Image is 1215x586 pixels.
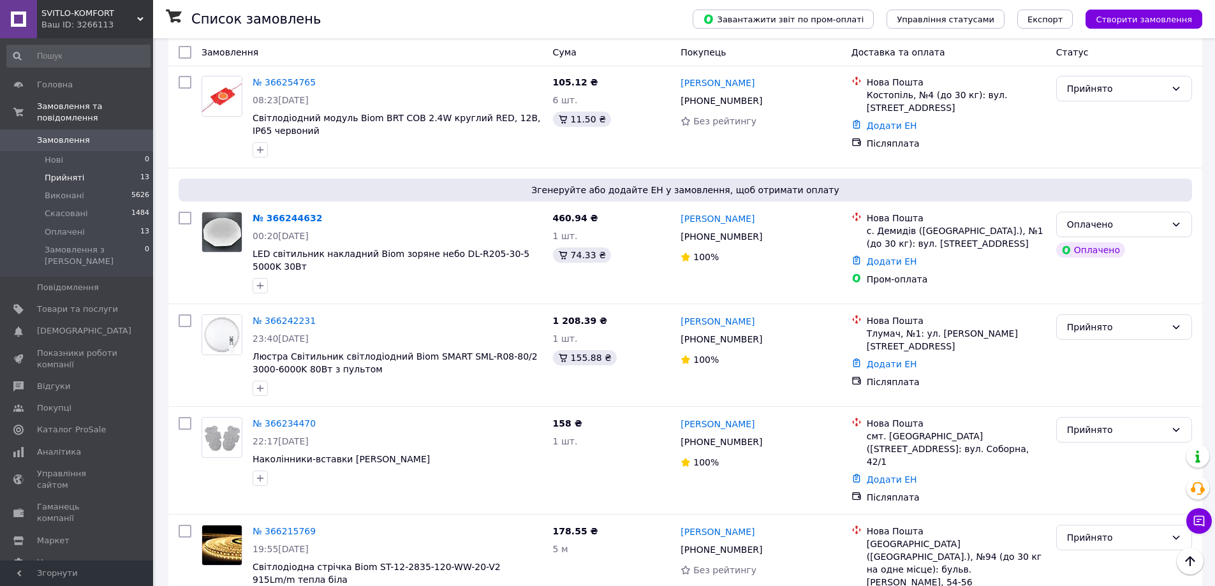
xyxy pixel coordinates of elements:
a: Фото товару [202,212,242,253]
a: Люстра Світильник світлодіодний Biom SMART SML-R08-80/2 3000-6000K 80Вт з пультом [253,351,538,374]
a: Фото товару [202,76,242,117]
span: Експорт [1027,15,1063,24]
span: 100% [693,355,719,365]
img: Фото товару [202,418,242,457]
div: [PHONE_NUMBER] [678,92,765,110]
span: Повідомлення [37,282,99,293]
div: Прийнято [1067,82,1166,96]
span: Управління статусами [897,15,994,24]
a: [PERSON_NAME] [681,315,755,328]
div: Тлумач, №1: ул. [PERSON_NAME][STREET_ADDRESS] [867,327,1046,353]
button: Управління статусами [887,10,1005,29]
span: 178.55 ₴ [553,526,598,536]
button: Створити замовлення [1086,10,1202,29]
img: Фото товару [202,212,242,252]
a: [PERSON_NAME] [681,212,755,225]
div: с. Демидів ([GEOGRAPHIC_DATA].), №1 (до 30 кг): вул. [STREET_ADDRESS] [867,224,1046,250]
div: Нова Пошта [867,212,1046,224]
span: Головна [37,79,73,91]
span: Гаманець компанії [37,501,118,524]
span: Відгуки [37,381,70,392]
span: Без рейтингу [693,565,756,575]
div: смт. [GEOGRAPHIC_DATA] ([STREET_ADDRESS]: вул. Соборна, 42/1 [867,430,1046,468]
span: 00:20[DATE] [253,231,309,241]
div: Нова Пошта [867,525,1046,538]
span: Управління сайтом [37,468,118,491]
span: SVITLO-KOMFORT [41,8,137,19]
span: Товари та послуги [37,304,118,315]
button: Наверх [1177,548,1204,575]
div: Пром-оплата [867,273,1046,286]
button: Експорт [1017,10,1073,29]
div: [PHONE_NUMBER] [678,541,765,559]
div: Нова Пошта [867,314,1046,327]
span: Створити замовлення [1096,15,1192,24]
span: Покупець [681,47,726,57]
a: Фото товару [202,417,242,458]
a: Додати ЕН [867,359,917,369]
div: Костопіль, №4 (до 30 кг): вул. [STREET_ADDRESS] [867,89,1046,114]
span: Замовлення [202,47,258,57]
a: Створити замовлення [1073,13,1202,24]
img: Фото товару [202,315,242,355]
a: 2 товара у замовленні [253,43,358,54]
span: Покупці [37,402,71,414]
div: Прийнято [1067,531,1166,545]
div: Оплачено [1067,217,1166,231]
span: 100% [693,252,719,262]
a: № 366242231 [253,316,316,326]
div: Післяплата [867,376,1046,388]
div: Нова Пошта [867,76,1046,89]
div: Нова Пошта [867,417,1046,430]
span: 158 ₴ [553,418,582,429]
div: [PHONE_NUMBER] [678,228,765,245]
span: Cума [553,47,577,57]
a: Фото товару [202,525,242,566]
a: [PERSON_NAME] [681,418,755,430]
span: Статус [1056,47,1089,57]
span: 5 м [553,544,568,554]
span: 23:40[DATE] [253,333,309,344]
span: Замовлення та повідомлення [37,101,153,124]
a: № 366244632 [253,213,322,223]
span: Замовлення [37,135,90,146]
div: Прийнято [1067,320,1166,334]
span: [DEMOGRAPHIC_DATA] [37,325,131,337]
div: 155.88 ₴ [553,350,617,365]
span: Прийняті [45,172,84,184]
a: Світлодіодна стрічка Biom ST-12-2835-120-WW-20-V2 915Lm/m тепла біла [253,562,501,585]
span: Замовлення з [PERSON_NAME] [45,244,145,267]
div: Оплачено [1056,242,1125,258]
span: 1 шт. [553,333,578,344]
span: Маркет [37,535,70,546]
a: Додати ЕН [867,474,917,485]
div: Післяплата [867,491,1046,504]
span: Налаштування [37,557,102,568]
a: [PERSON_NAME] [681,525,755,538]
span: Виконані [45,190,84,201]
img: Фото товару [202,77,242,116]
span: Завантажити звіт по пром-оплаті [703,13,864,25]
span: 22:17[DATE] [253,436,309,446]
span: 460.94 ₴ [553,213,598,223]
a: № 366234470 [253,418,316,429]
span: LED світильник накладний Biom зоряне небо DL-R205-30-5 5000K 30Вт [253,249,529,272]
span: 1 шт. [553,231,578,241]
span: Оплачені [45,226,85,238]
span: 0 [145,154,149,166]
span: 1 208.39 ₴ [553,316,608,326]
span: 100% [693,457,719,467]
div: 74.33 ₴ [553,247,611,263]
a: Наколінники-вставки [PERSON_NAME] [253,454,430,464]
input: Пошук [6,45,151,68]
button: Завантажити звіт по пром-оплаті [693,10,874,29]
span: Доставка та оплата [851,47,945,57]
h1: Список замовлень [191,11,321,27]
span: Світлодіодний модуль Biom BRT COB 2.4W круглий RED, 12В, IP65 червоний [253,113,541,136]
span: 1484 [131,208,149,219]
span: 0 [145,244,149,267]
button: Чат з покупцем [1186,508,1212,534]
